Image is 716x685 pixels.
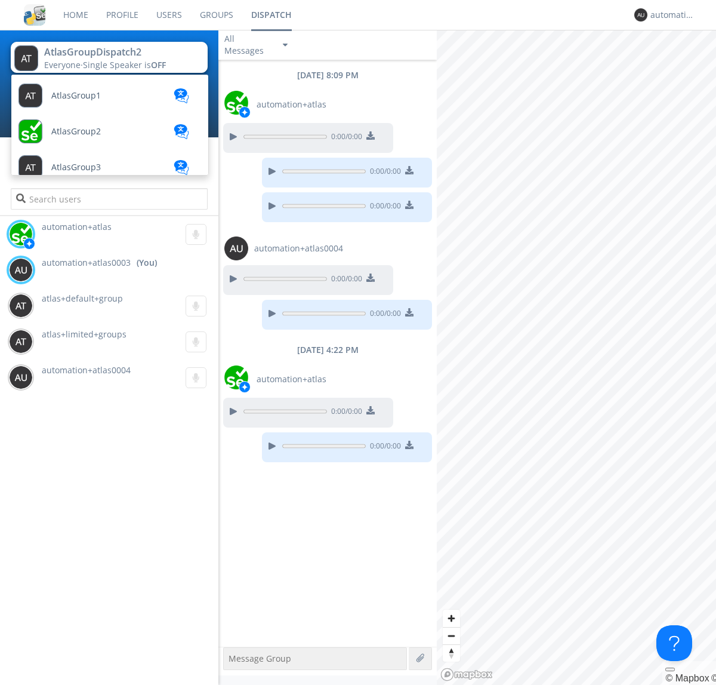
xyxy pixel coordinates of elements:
[366,131,375,140] img: download media button
[443,610,460,627] button: Zoom in
[24,4,45,26] img: cddb5a64eb264b2086981ab96f4c1ba7
[224,91,248,115] img: d2d01cd9b4174d08988066c6d424eccd
[9,330,33,354] img: 373638.png
[443,645,460,662] span: Reset bearing to north
[366,201,401,214] span: 0:00 / 0:00
[257,99,326,110] span: automation+atlas
[283,44,288,47] img: caret-down-sm.svg
[42,328,126,340] span: atlas+limited+groups
[42,257,131,269] span: automation+atlas0003
[665,673,709,683] a: Mapbox
[327,274,362,287] span: 0:00 / 0:00
[44,45,178,59] div: AtlasGroupDispatch2
[656,625,692,661] iframe: Toggle Customer Support
[366,441,401,454] span: 0:00 / 0:00
[9,222,33,246] img: d2d01cd9b4174d08988066c6d424eccd
[665,668,675,671] button: Toggle attribution
[9,258,33,282] img: 373638.png
[327,406,362,419] span: 0:00 / 0:00
[218,344,437,356] div: [DATE] 4:22 PM
[405,441,413,449] img: download media button
[254,242,343,254] span: automation+atlas0004
[224,33,272,57] div: All Messages
[366,166,401,179] span: 0:00 / 0:00
[224,365,248,389] img: d2d01cd9b4174d08988066c6d424eccd
[137,257,157,269] div: (You)
[9,294,33,318] img: 373638.png
[440,668,493,681] a: Mapbox logo
[366,308,401,321] span: 0:00 / 0:00
[44,59,178,71] div: Everyone ·
[51,163,101,172] span: AtlasGroup3
[42,221,112,232] span: automation+atlas
[42,364,131,376] span: automation+atlas0004
[366,406,375,414] img: download media button
[151,59,166,70] span: OFF
[257,373,326,385] span: automation+atlas
[14,45,38,71] img: 373638.png
[218,69,437,81] div: [DATE] 8:09 PM
[172,88,190,103] img: translation-blue.svg
[11,42,207,73] button: AtlasGroupDispatch2Everyone·Single Speaker isOFF
[83,59,166,70] span: Single Speaker is
[366,274,375,282] img: download media button
[405,201,413,209] img: download media button
[9,365,33,389] img: 373638.png
[224,236,248,260] img: 373638.png
[172,160,190,175] img: translation-blue.svg
[327,131,362,145] span: 0:00 / 0:00
[172,124,190,139] img: translation-blue.svg
[42,293,123,304] span: atlas+default+group
[634,8,647,21] img: 373638.png
[51,127,101,136] span: AtlasGroup2
[405,166,413,174] img: download media button
[443,627,460,644] button: Zoom out
[51,91,101,100] span: AtlasGroup1
[405,308,413,317] img: download media button
[11,74,209,176] ul: AtlasGroupDispatch2Everyone·Single Speaker isOFF
[650,9,695,21] div: automation+atlas0003
[11,188,207,210] input: Search users
[443,644,460,662] button: Reset bearing to north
